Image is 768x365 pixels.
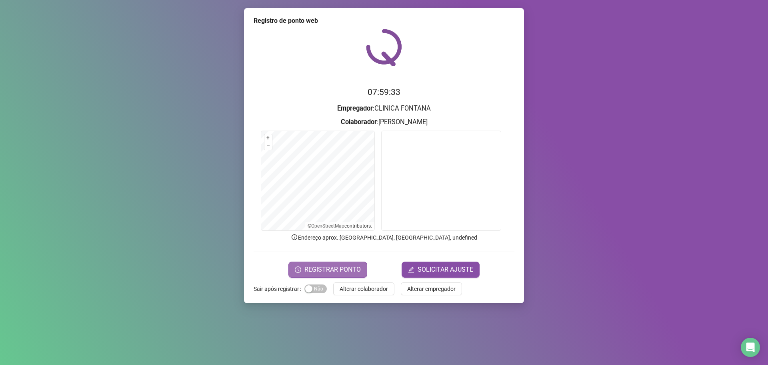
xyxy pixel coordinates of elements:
[366,29,402,66] img: QRPoint
[401,282,462,295] button: Alterar empregador
[340,284,388,293] span: Alterar colaborador
[264,134,272,142] button: +
[337,105,373,112] strong: Empregador
[368,87,400,97] time: 07:59:33
[291,234,298,241] span: info-circle
[418,265,473,274] span: SOLICITAR AJUSTE
[408,266,414,273] span: edit
[741,338,760,357] div: Open Intercom Messenger
[254,117,514,127] h3: : [PERSON_NAME]
[407,284,456,293] span: Alterar empregador
[288,262,367,278] button: REGISTRAR PONTO
[254,282,304,295] label: Sair após registrar
[254,16,514,26] div: Registro de ponto web
[333,282,394,295] button: Alterar colaborador
[254,103,514,114] h3: : CLINICA FONTANA
[295,266,301,273] span: clock-circle
[264,142,272,150] button: –
[304,265,361,274] span: REGISTRAR PONTO
[402,262,480,278] button: editSOLICITAR AJUSTE
[308,223,372,229] li: © contributors.
[341,118,377,126] strong: Colaborador
[311,223,344,229] a: OpenStreetMap
[254,233,514,242] p: Endereço aprox. : [GEOGRAPHIC_DATA], [GEOGRAPHIC_DATA], undefined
